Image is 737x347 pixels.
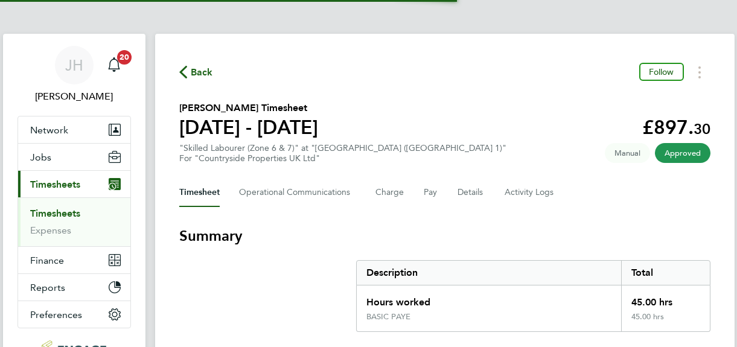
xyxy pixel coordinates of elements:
[30,224,71,236] a: Expenses
[655,143,710,163] span: This timesheet has been approved.
[18,301,130,328] button: Preferences
[621,285,709,312] div: 45.00 hrs
[117,50,132,65] span: 20
[18,116,130,143] button: Network
[30,208,80,219] a: Timesheets
[649,66,674,77] span: Follow
[605,143,650,163] span: This timesheet was manually created.
[239,178,356,207] button: Operational Communications
[458,178,485,207] button: Details
[357,261,622,285] div: Description
[18,89,131,104] span: Jane Howley
[375,178,404,207] button: Charge
[424,178,438,207] button: Pay
[179,115,318,139] h1: [DATE] - [DATE]
[356,260,710,332] div: Summary
[639,63,684,81] button: Follow
[179,226,710,246] h3: Summary
[18,274,130,301] button: Reports
[642,116,710,139] app-decimal: £897.
[30,151,51,163] span: Jobs
[505,178,555,207] button: Activity Logs
[30,282,65,293] span: Reports
[18,171,130,197] button: Timesheets
[179,65,213,80] button: Back
[30,179,80,190] span: Timesheets
[102,46,126,84] a: 20
[366,312,410,322] div: BASIC PAYE
[65,57,83,73] span: JH
[621,312,709,331] div: 45.00 hrs
[689,63,710,81] button: Timesheets Menu
[191,65,213,80] span: Back
[694,120,710,138] span: 30
[179,153,506,164] div: For "Countryside Properties UK Ltd"
[179,143,506,164] div: "Skilled Labourer (Zone 6 & 7)" at "[GEOGRAPHIC_DATA] ([GEOGRAPHIC_DATA] 1)"
[30,309,82,320] span: Preferences
[18,46,131,104] a: JH[PERSON_NAME]
[179,178,220,207] button: Timesheet
[179,101,318,115] h2: [PERSON_NAME] Timesheet
[18,144,130,170] button: Jobs
[30,255,64,266] span: Finance
[621,261,709,285] div: Total
[18,197,130,246] div: Timesheets
[30,124,68,136] span: Network
[18,247,130,273] button: Finance
[357,285,622,312] div: Hours worked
